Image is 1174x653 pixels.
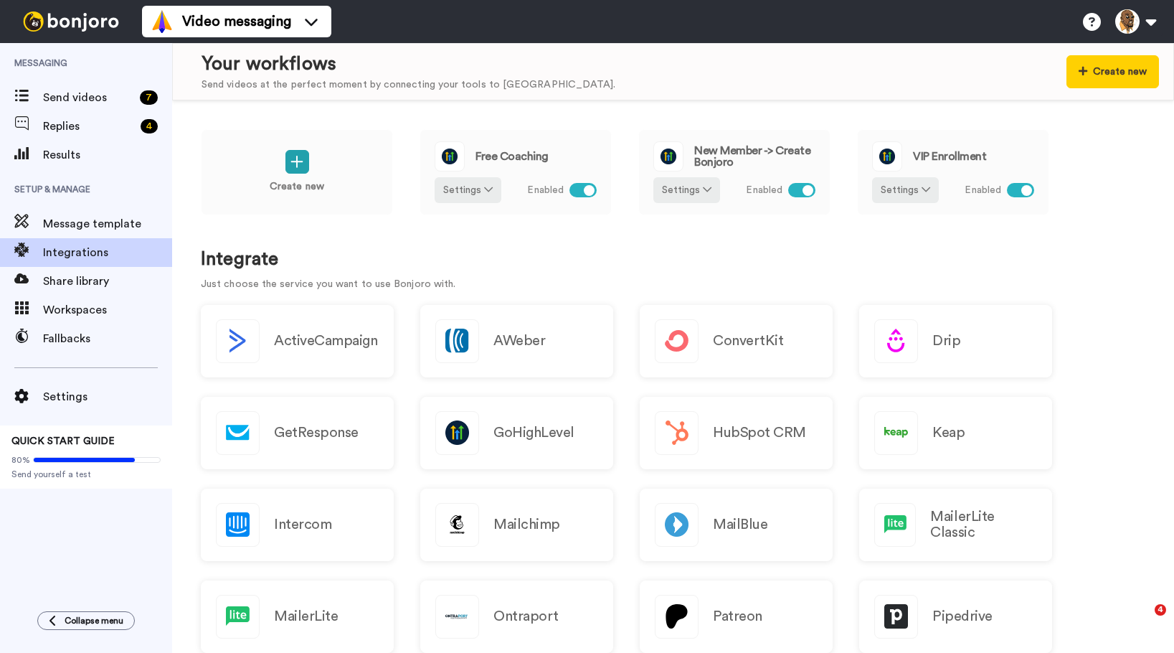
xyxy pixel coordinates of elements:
span: Message template [43,215,172,232]
h2: GetResponse [274,425,359,441]
img: logo_intercom.svg [217,504,259,546]
img: logo_patreon.svg [655,596,698,638]
img: logo_gohighlevel.png [435,142,464,171]
span: Video messaging [182,11,291,32]
button: Settings [653,177,720,203]
p: Just choose the service you want to use Bonjoro with. [201,277,1145,292]
span: Replies [43,118,135,135]
img: logo_aweber.svg [436,320,478,362]
button: Settings [872,177,939,203]
button: Settings [435,177,501,203]
img: logo_convertkit.svg [655,320,698,362]
button: ActiveCampaign [201,305,394,377]
span: Share library [43,273,172,290]
a: Drip [859,305,1052,377]
span: Enabled [527,183,564,198]
img: logo_ontraport.svg [436,596,478,638]
div: 7 [140,90,158,105]
a: Pipedrive [859,581,1052,653]
span: Collapse menu [65,615,123,626]
h2: ConvertKit [713,333,783,349]
span: QUICK START GUIDE [11,436,115,446]
h2: MailBlue [713,517,767,532]
div: Your workflows [202,51,615,77]
img: logo_gohighlevel.png [654,142,683,171]
h2: Ontraport [493,609,559,624]
a: Free CoachingSettings Enabled [420,129,612,215]
a: Intercom [201,489,394,561]
span: Enabled [965,183,1001,198]
span: Send videos [43,89,134,106]
img: logo_gohighlevel.png [436,412,478,454]
a: GetResponse [201,397,394,469]
h2: HubSpot CRM [713,425,806,441]
span: 80% [11,454,30,466]
a: MailBlue [640,489,833,561]
p: Create new [270,179,324,194]
h2: MailerLite Classic [930,509,1037,540]
img: logo_hubspot.svg [655,412,698,454]
h2: Drip [932,333,960,349]
h2: AWeber [493,333,545,349]
img: bj-logo-header-white.svg [17,11,125,32]
img: logo_gohighlevel.png [873,142,901,171]
a: AWeber [420,305,613,377]
img: logo_activecampaign.svg [217,320,259,362]
a: ConvertKit [640,305,833,377]
img: logo_mailblue.png [655,504,698,546]
button: Create new [1066,55,1159,88]
img: vm-color.svg [151,10,174,33]
img: logo_getresponse.svg [217,412,259,454]
a: New Member -> Create BonjoroSettings Enabled [638,129,830,215]
span: New Member -> Create Bonjoro [694,145,815,168]
h2: Keap [932,425,965,441]
span: Send yourself a test [11,469,161,480]
span: VIP Enrollment [913,151,986,162]
span: Integrations [43,244,172,261]
h2: Patreon [713,609,762,624]
span: Free Coaching [475,151,549,162]
img: logo_keap.svg [875,412,917,454]
span: Fallbacks [43,330,172,347]
h2: Pipedrive [932,609,993,624]
img: logo_mailerlite.svg [875,504,915,546]
span: Workspaces [43,301,172,319]
a: Patreon [640,581,833,653]
div: 4 [141,119,158,133]
span: Results [43,146,172,164]
button: Collapse menu [37,611,135,630]
span: 4 [1155,604,1166,616]
a: GoHighLevel [420,397,613,469]
a: VIP EnrollmentSettings Enabled [857,129,1049,215]
h2: Intercom [274,517,331,532]
span: Enabled [746,183,782,198]
a: Mailchimp [420,489,613,561]
img: logo_drip.svg [875,320,917,362]
h2: MailerLite [274,609,338,624]
h2: Mailchimp [493,517,560,532]
a: Create new [201,129,393,215]
img: logo_mailerlite.svg [217,596,259,638]
img: logo_mailchimp.svg [436,504,478,546]
img: logo_pipedrive.png [875,596,917,638]
iframe: Intercom live chat [1125,604,1160,639]
h1: Integrate [201,249,1145,270]
a: Ontraport [420,581,613,653]
a: HubSpot CRM [640,397,833,469]
h2: GoHighLevel [493,425,574,441]
div: Send videos at the perfect moment by connecting your tools to [GEOGRAPHIC_DATA]. [202,77,615,93]
span: Settings [43,388,172,405]
h2: ActiveCampaign [274,333,377,349]
a: Keap [859,397,1052,469]
a: MailerLite Classic [859,489,1052,561]
a: MailerLite [201,581,394,653]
